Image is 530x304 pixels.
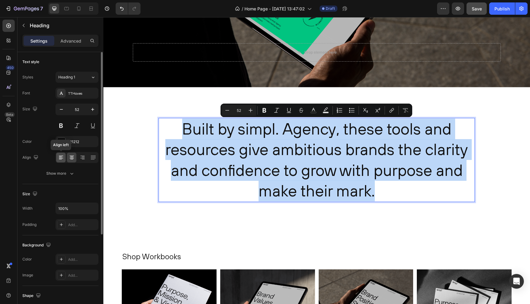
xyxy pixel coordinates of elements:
[22,292,42,300] div: Shape
[10,16,15,21] img: website_grey.svg
[221,104,412,117] div: Editor contextual toolbar
[22,206,33,211] div: Width
[10,10,15,15] img: logo_orange.svg
[103,17,530,304] iframe: Design area
[17,10,30,15] div: v 4.0.25
[22,59,39,65] div: Text style
[56,72,98,83] button: Heading 1
[68,36,103,40] div: Keywords by Traffic
[61,36,66,40] img: tab_keywords_by_traffic_grey.svg
[472,6,482,11] span: Save
[489,2,515,15] button: Publish
[40,5,43,12] p: 7
[22,272,33,278] div: Image
[68,91,97,96] div: TTHoves
[6,65,15,70] div: 450
[60,38,81,44] p: Advanced
[22,168,98,179] button: Show more
[55,101,371,185] h2: Rich Text Editor. Editing area: main
[494,6,510,12] div: Publish
[23,36,55,40] div: Domain Overview
[22,222,36,227] div: Padding
[509,274,524,289] div: Open Intercom Messenger
[5,112,15,117] div: Beta
[116,2,140,15] div: Undo/Redo
[68,139,97,145] div: 121212
[22,154,40,162] div: Align
[58,74,75,80] span: Heading 1
[22,90,30,96] div: Font
[22,105,39,113] div: Size
[244,6,305,12] span: Home Page - [DATE] 13:47:02
[242,6,243,12] span: /
[30,38,48,44] p: Settings
[56,101,371,184] p: Built by simpl. Agency, these tools and resources give ambitious brands the clarity and confidenc...
[46,170,75,177] div: Show more
[326,6,335,11] span: Draft
[22,74,33,80] div: Styles
[22,190,39,198] div: Size
[2,2,46,15] button: 7
[68,257,97,262] div: Add...
[17,36,21,40] img: tab_domain_overview_orange.svg
[68,222,97,228] div: Add...
[201,33,233,38] div: Drop element here
[16,16,67,21] div: Domain: [DOMAIN_NAME]
[18,234,408,245] h2: Shop Workbooks
[22,256,32,262] div: Color
[56,203,98,214] input: Auto
[22,241,52,249] div: Background
[22,139,32,144] div: Color
[467,2,487,15] button: Save
[68,273,97,278] div: Add...
[30,22,96,29] p: Heading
